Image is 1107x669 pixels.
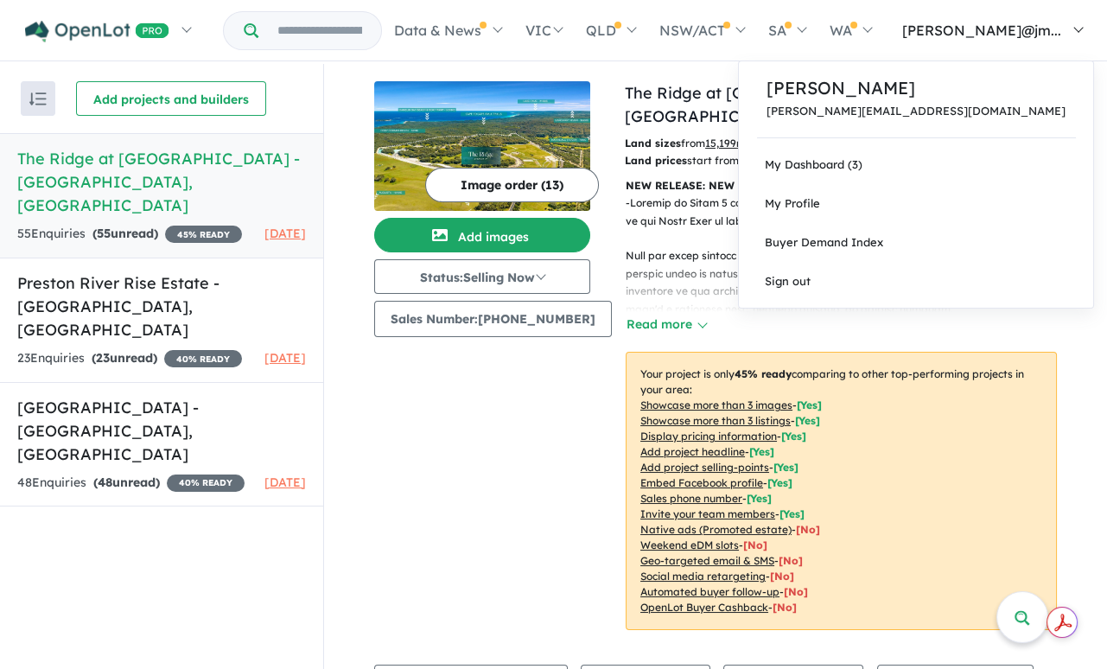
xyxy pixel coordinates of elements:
[17,348,242,369] div: 23 Enquir ies
[640,601,768,614] u: OpenLot Buyer Cashback
[640,507,775,520] u: Invite your team members
[640,554,774,567] u: Geo-targeted email & SMS
[164,350,242,367] span: 40 % READY
[17,396,306,466] h5: [GEOGRAPHIC_DATA] - [GEOGRAPHIC_DATA] , [GEOGRAPHIC_DATA]
[640,430,777,443] u: Display pricing information
[739,145,1093,184] a: My Dashboard (3)
[640,523,792,536] u: Native ads (Promoted estate)
[779,554,803,567] span: [No]
[779,507,805,520] span: [ Yes ]
[797,398,822,411] span: [ Yes ]
[17,147,306,217] h5: The Ridge at [GEOGRAPHIC_DATA] - [GEOGRAPHIC_DATA] , [GEOGRAPHIC_DATA]
[92,350,157,366] strong: ( unread)
[795,414,820,427] span: [ Yes ]
[625,135,895,152] p: from
[264,475,306,490] span: [DATE]
[747,492,772,505] span: [ Yes ]
[262,12,378,49] input: Try estate name, suburb, builder or developer
[902,22,1061,39] span: [PERSON_NAME]@jm...
[626,315,707,334] button: Read more
[773,601,797,614] span: [No]
[97,226,111,241] span: 55
[17,224,242,245] div: 55 Enquir ies
[17,473,245,494] div: 48 Enquir ies
[767,476,792,489] span: [ Yes ]
[640,538,739,551] u: Weekend eDM slots
[374,301,612,337] button: Sales Number:[PHONE_NUMBER]
[264,226,306,241] span: [DATE]
[93,475,160,490] strong: ( unread)
[165,226,242,243] span: 45 % READY
[735,367,792,380] b: 45 % ready
[739,184,1093,223] a: My Profile
[29,92,47,105] img: sort.svg
[640,398,792,411] u: Showcase more than 3 images
[640,461,769,474] u: Add project selling-points
[767,75,1066,101] a: [PERSON_NAME]
[743,538,767,551] span: [No]
[96,350,110,366] span: 23
[796,523,820,536] span: [No]
[784,585,808,598] span: [No]
[739,223,1093,262] a: Buyer Demand Index
[773,461,798,474] span: [ Yes ]
[749,445,774,458] span: [ Yes ]
[264,350,306,366] span: [DATE]
[374,81,590,211] img: The Ridge at Hamelin Bay Estate - Hamelin Bay
[781,430,806,443] span: [ Yes ]
[25,21,169,42] img: Openlot PRO Logo White
[425,168,599,202] button: Image order (13)
[640,414,791,427] u: Showcase more than 3 listings
[626,352,1057,630] p: Your project is only comparing to other top-performing projects in your area: - - - - - - - - - -...
[625,154,687,167] b: Land prices
[640,492,742,505] u: Sales phone number
[625,152,895,169] p: start from
[765,196,820,210] span: My Profile
[626,177,1057,194] p: NEW RELEASE: NEW STAGE 3
[640,585,779,598] u: Automated buyer follow-up
[770,570,794,583] span: [No]
[705,137,750,150] u: 15,199 m
[739,262,1093,301] a: Sign out
[640,476,763,489] u: Embed Facebook profile
[374,218,590,252] button: Add images
[17,271,306,341] h5: Preston River Rise Estate - [GEOGRAPHIC_DATA] , [GEOGRAPHIC_DATA]
[98,475,112,490] span: 48
[767,105,1066,118] a: [PERSON_NAME][EMAIL_ADDRESS][DOMAIN_NAME]
[374,259,590,294] button: Status:Selling Now
[640,570,766,583] u: Social media retargeting
[625,83,907,126] a: The Ridge at [GEOGRAPHIC_DATA] - [GEOGRAPHIC_DATA]
[76,81,266,116] button: Add projects and builders
[625,137,681,150] b: Land sizes
[92,226,158,241] strong: ( unread)
[640,445,745,458] u: Add project headline
[167,475,245,492] span: 40 % READY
